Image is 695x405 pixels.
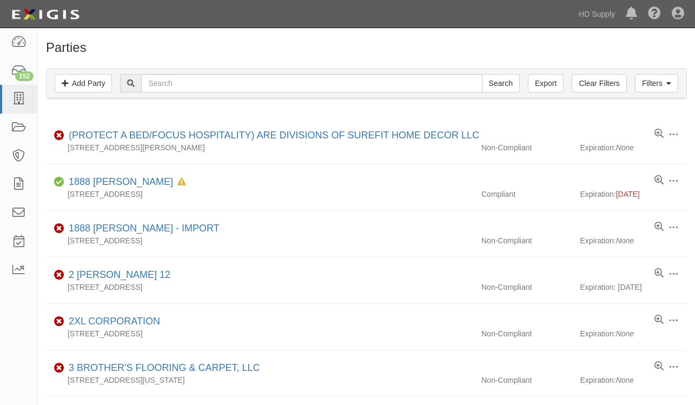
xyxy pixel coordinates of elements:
a: View results summary [654,361,664,372]
i: Non-Compliant [54,132,64,140]
div: [STREET_ADDRESS] [46,282,473,293]
img: logo-5460c22ac91f19d4615b14bd174203de0afe785f0fc80cf4dbbc73dc1793850b.png [8,5,83,24]
div: Expiration: [580,328,687,339]
a: 1888 [PERSON_NAME] - IMPORT [69,223,220,234]
div: [STREET_ADDRESS] [46,189,473,200]
div: Non-Compliant [473,282,580,293]
div: [STREET_ADDRESS][US_STATE] [46,375,473,386]
div: 2 PATRICIA 12 [64,268,170,282]
a: View results summary [654,129,664,140]
div: Non-Compliant [473,375,580,386]
div: Expiration: [580,375,687,386]
i: Non-Compliant [54,225,64,233]
input: Search [141,74,482,92]
div: Expiration: [DATE] [580,282,687,293]
div: [STREET_ADDRESS] [46,328,473,339]
i: None [616,376,634,384]
i: None [616,236,634,245]
div: Expiration: [580,235,687,246]
i: Non-Compliant [54,364,64,372]
i: None [616,143,634,152]
i: Help Center - Complianz [648,8,661,21]
h1: Parties [46,41,687,55]
div: (PROTECT A BED/FOCUS HOSPITALITY) ARE DIVISIONS OF SUREFIT HOME DECOR LLC [64,129,479,143]
a: View results summary [654,268,664,279]
a: View results summary [654,175,664,186]
a: Add Party [55,74,112,92]
a: 3 BROTHER'S FLOORING & CARPET, LLC [69,362,260,373]
a: (PROTECT A BED/FOCUS HOSPITALITY) ARE DIVISIONS OF SUREFIT HOME DECOR LLC [69,130,479,141]
a: View results summary [654,222,664,233]
a: HD Supply [573,3,620,25]
i: Compliant [54,178,64,186]
i: Non-Compliant [54,318,64,326]
div: 2XL CORPORATION [64,315,160,329]
div: 3 BROTHER'S FLOORING & CARPET, LLC [64,361,260,375]
div: Non-Compliant [473,235,580,246]
div: Expiration: [580,142,687,153]
div: Non-Compliant [473,328,580,339]
i: None [616,329,634,338]
div: Expiration: [580,189,687,200]
a: View results summary [654,315,664,326]
a: Export [528,74,564,92]
div: [STREET_ADDRESS][PERSON_NAME] [46,142,473,153]
div: Compliant [473,189,580,200]
input: Search [482,74,520,92]
a: Filters [635,74,678,92]
div: 152 [15,71,34,81]
a: 2XL CORPORATION [69,316,160,327]
a: Clear Filters [572,74,626,92]
div: 1888 MILLS - IMPORT [64,222,220,236]
a: 1888 [PERSON_NAME] [69,176,173,187]
a: 2 [PERSON_NAME] 12 [69,269,170,280]
div: [STREET_ADDRESS] [46,235,473,246]
div: 1888 MILLS [64,175,186,189]
i: In Default since 01/22/2025 [177,178,186,186]
div: Non-Compliant [473,142,580,153]
span: [DATE] [616,190,640,198]
i: Non-Compliant [54,271,64,279]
